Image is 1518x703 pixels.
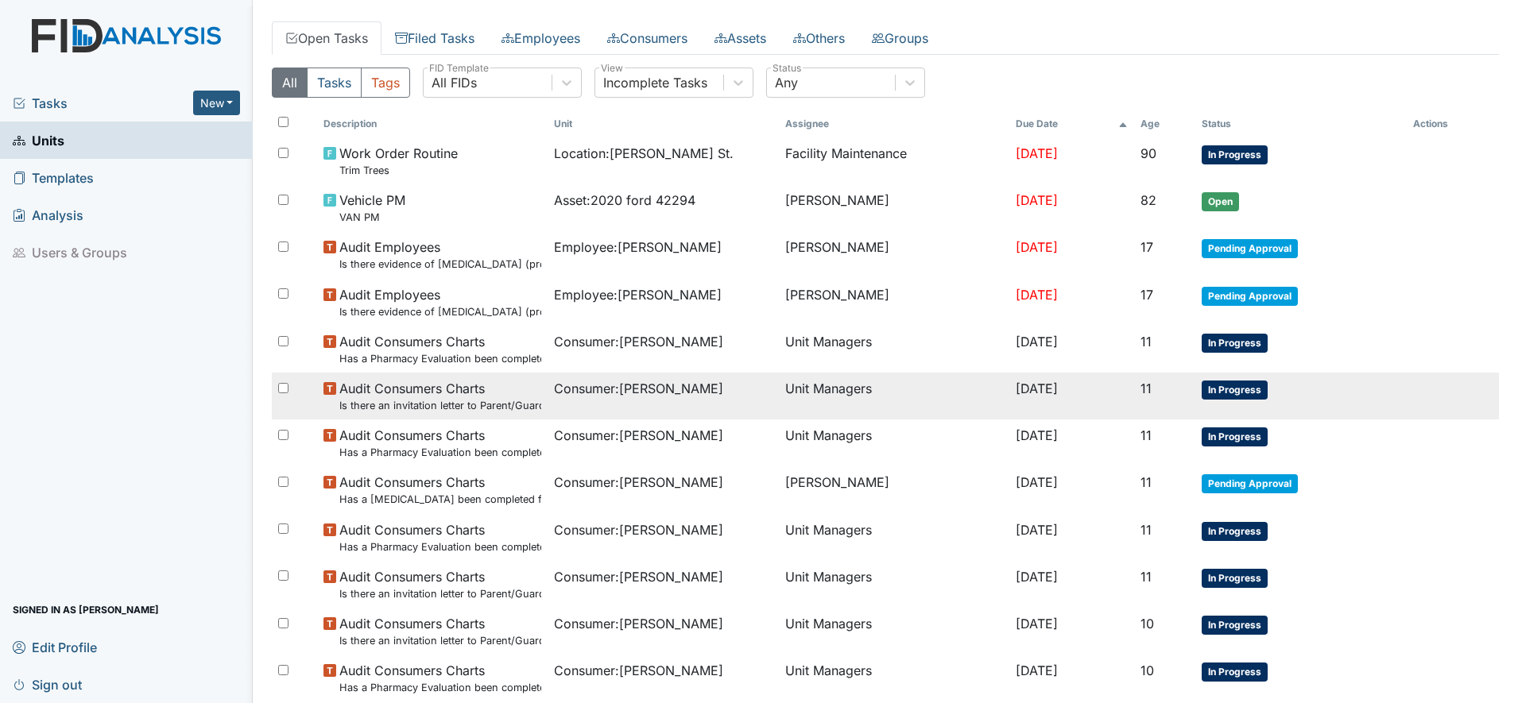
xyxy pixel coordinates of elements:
[779,110,1010,137] th: Assignee
[1140,145,1156,161] span: 90
[1195,110,1406,137] th: Toggle SortBy
[554,567,723,586] span: Consumer : [PERSON_NAME]
[1202,427,1268,446] span: In Progress
[779,231,1010,278] td: [PERSON_NAME]
[339,426,542,460] span: Audit Consumers Charts Has a Pharmacy Evaluation been completed quarterly?
[1140,616,1154,632] span: 10
[548,110,779,137] th: Toggle SortBy
[779,137,1010,184] td: Facility Maintenance
[779,279,1010,326] td: [PERSON_NAME]
[1140,287,1153,303] span: 17
[554,285,722,304] span: Employee : [PERSON_NAME]
[1202,145,1268,164] span: In Progress
[1016,192,1058,208] span: [DATE]
[278,117,288,127] input: Toggle All Rows Selected
[1140,522,1152,538] span: 11
[1202,474,1298,493] span: Pending Approval
[339,586,542,601] small: Is there an invitation letter to Parent/Guardian for current years team meetings in T-Logs (Therap)?
[1009,110,1134,137] th: Toggle SortBy
[339,539,542,554] small: Has a Pharmacy Evaluation been completed quarterly?
[317,110,548,137] th: Toggle SortBy
[307,68,362,98] button: Tasks
[13,128,64,153] span: Units
[701,21,780,55] a: Assets
[13,94,193,113] a: Tasks
[1202,616,1268,635] span: In Progress
[1140,427,1152,443] span: 11
[1202,287,1298,306] span: Pending Approval
[779,419,1010,466] td: Unit Managers
[339,680,542,695] small: Has a Pharmacy Evaluation been completed quarterly?
[554,332,723,351] span: Consumer : [PERSON_NAME]
[779,561,1010,608] td: Unit Managers
[339,238,542,272] span: Audit Employees Is there evidence of drug test (probationary within 90 days and post accident)?
[339,614,542,648] span: Audit Consumers Charts Is there an invitation letter to Parent/Guardian for current years team me...
[193,91,241,115] button: New
[779,608,1010,655] td: Unit Managers
[381,21,488,55] a: Filed Tasks
[1202,239,1298,258] span: Pending Approval
[780,21,858,55] a: Others
[1016,334,1058,350] span: [DATE]
[1202,662,1268,682] span: In Progress
[1016,569,1058,585] span: [DATE]
[339,661,542,695] span: Audit Consumers Charts Has a Pharmacy Evaluation been completed quarterly?
[1202,569,1268,588] span: In Progress
[339,351,542,366] small: Has a Pharmacy Evaluation been completed quarterly?
[554,426,723,445] span: Consumer : [PERSON_NAME]
[272,68,308,98] button: All
[1016,380,1058,396] span: [DATE]
[488,21,594,55] a: Employees
[339,445,542,460] small: Has a Pharmacy Evaluation been completed quarterly?
[1016,239,1058,255] span: [DATE]
[554,473,723,492] span: Consumer : [PERSON_NAME]
[339,285,542,319] span: Audit Employees Is there evidence of drug test (probationary within 90 days and post accident)?
[1140,662,1154,678] span: 10
[779,655,1010,701] td: Unit Managers
[339,567,542,601] span: Audit Consumers Charts Is there an invitation letter to Parent/Guardian for current years team me...
[554,661,723,680] span: Consumer : [PERSON_NAME]
[1016,427,1058,443] span: [DATE]
[13,165,94,190] span: Templates
[339,398,542,413] small: Is there an invitation letter to Parent/Guardian for current years team meetings in T-Logs (Therap)?
[1016,145,1058,161] span: [DATE]
[603,73,707,92] div: Incomplete Tasks
[339,379,542,413] span: Audit Consumers Charts Is there an invitation letter to Parent/Guardian for current years team me...
[1134,110,1195,137] th: Toggle SortBy
[1140,334,1152,350] span: 11
[339,304,542,319] small: Is there evidence of [MEDICAL_DATA] (probationary [DATE] and post accident)?
[339,633,542,648] small: Is there an invitation letter to Parent/Guardian for current years team meetings in T-Logs (Therap)?
[339,163,458,178] small: Trim Trees
[1202,192,1239,211] span: Open
[1407,110,1486,137] th: Actions
[554,379,723,398] span: Consumer : [PERSON_NAME]
[272,68,410,98] div: Type filter
[432,73,477,92] div: All FIDs
[1140,192,1156,208] span: 82
[858,21,942,55] a: Groups
[339,210,405,225] small: VAN PM
[779,373,1010,419] td: Unit Managers
[1202,380,1268,400] span: In Progress
[554,144,734,163] span: Location : [PERSON_NAME] St.
[1016,474,1058,490] span: [DATE]
[1016,662,1058,678] span: [DATE]
[1202,522,1268,541] span: In Progress
[779,514,1010,561] td: Unit Managers
[779,466,1010,513] td: [PERSON_NAME]
[775,73,798,92] div: Any
[779,184,1010,231] td: [PERSON_NAME]
[13,672,82,697] span: Sign out
[1140,380,1152,396] span: 11
[361,68,410,98] button: Tags
[272,21,381,55] a: Open Tasks
[339,144,458,178] span: Work Order Routine Trim Trees
[1140,239,1153,255] span: 17
[594,21,701,55] a: Consumers
[1140,569,1152,585] span: 11
[339,473,542,507] span: Audit Consumers Charts Has a colonoscopy been completed for all males and females over 50 or is t...
[1202,334,1268,353] span: In Progress
[13,203,83,227] span: Analysis
[1016,287,1058,303] span: [DATE]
